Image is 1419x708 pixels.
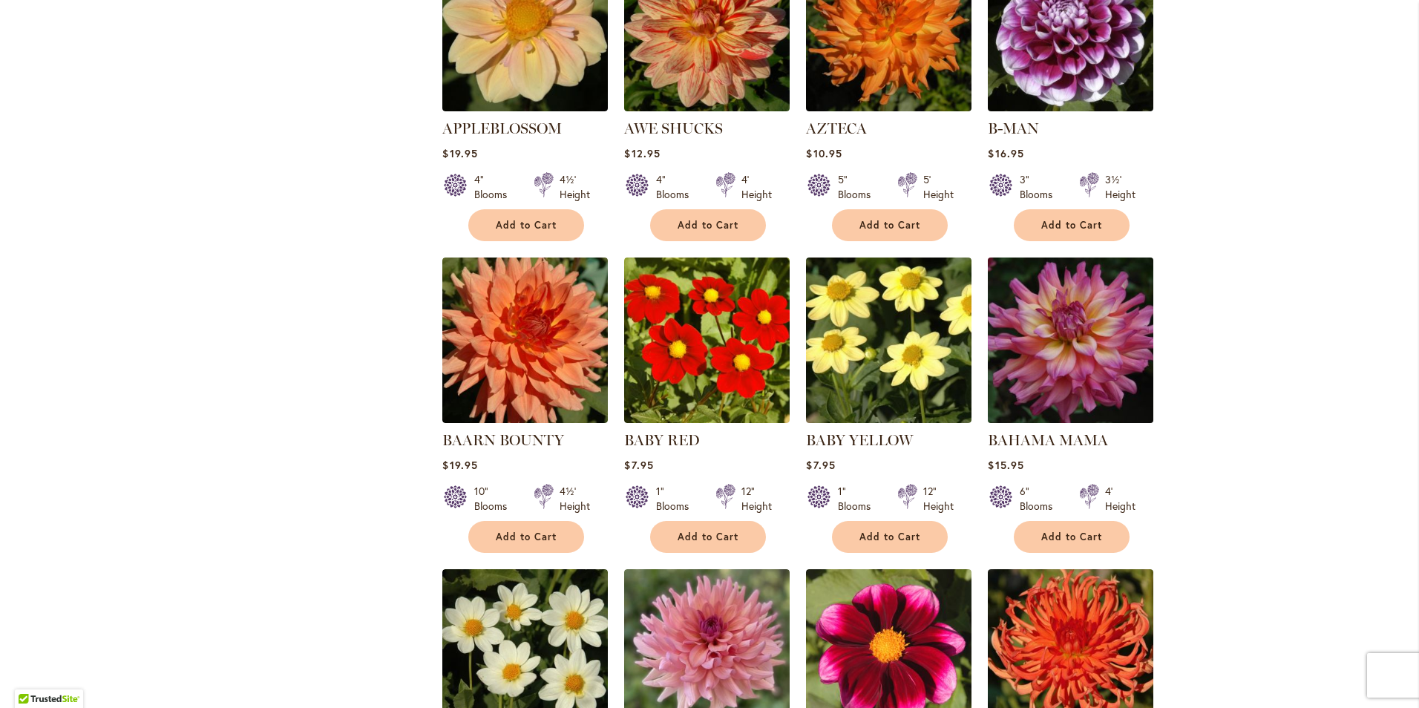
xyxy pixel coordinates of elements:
[806,119,867,137] a: AZTECA
[806,458,835,472] span: $7.95
[496,531,557,543] span: Add to Cart
[442,119,562,137] a: APPLEBLOSSOM
[678,531,738,543] span: Add to Cart
[806,412,971,426] a: BABY YELLOW
[923,172,954,202] div: 5' Height
[624,458,653,472] span: $7.95
[859,531,920,543] span: Add to Cart
[560,484,590,514] div: 4½' Height
[624,146,660,160] span: $12.95
[923,484,954,514] div: 12" Height
[624,100,790,114] a: AWE SHUCKS
[496,219,557,232] span: Add to Cart
[988,431,1108,449] a: BAHAMA MAMA
[1020,172,1061,202] div: 3" Blooms
[988,119,1039,137] a: B-MAN
[741,484,772,514] div: 12" Height
[806,431,913,449] a: BABY YELLOW
[624,258,790,423] img: BABY RED
[442,146,477,160] span: $19.95
[806,258,971,423] img: BABY YELLOW
[624,412,790,426] a: BABY RED
[984,253,1158,427] img: Bahama Mama
[624,119,723,137] a: AWE SHUCKS
[11,655,53,697] iframe: Launch Accessibility Center
[474,172,516,202] div: 4" Blooms
[988,146,1023,160] span: $16.95
[656,172,698,202] div: 4" Blooms
[806,146,842,160] span: $10.95
[988,100,1153,114] a: B-MAN
[832,209,948,241] button: Add to Cart
[442,100,608,114] a: APPLEBLOSSOM
[1041,531,1102,543] span: Add to Cart
[1105,172,1135,202] div: 3½' Height
[650,209,766,241] button: Add to Cart
[468,521,584,553] button: Add to Cart
[988,412,1153,426] a: Bahama Mama
[832,521,948,553] button: Add to Cart
[442,258,608,423] img: Baarn Bounty
[468,209,584,241] button: Add to Cart
[859,219,920,232] span: Add to Cart
[1014,209,1130,241] button: Add to Cart
[624,431,700,449] a: BABY RED
[838,484,879,514] div: 1" Blooms
[442,458,477,472] span: $19.95
[442,412,608,426] a: Baarn Bounty
[474,484,516,514] div: 10" Blooms
[741,172,772,202] div: 4' Height
[442,431,564,449] a: BAARN BOUNTY
[560,172,590,202] div: 4½' Height
[650,521,766,553] button: Add to Cart
[806,100,971,114] a: AZTECA
[678,219,738,232] span: Add to Cart
[988,458,1023,472] span: $15.95
[1020,484,1061,514] div: 6" Blooms
[656,484,698,514] div: 1" Blooms
[838,172,879,202] div: 5" Blooms
[1105,484,1135,514] div: 4' Height
[1041,219,1102,232] span: Add to Cart
[1014,521,1130,553] button: Add to Cart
